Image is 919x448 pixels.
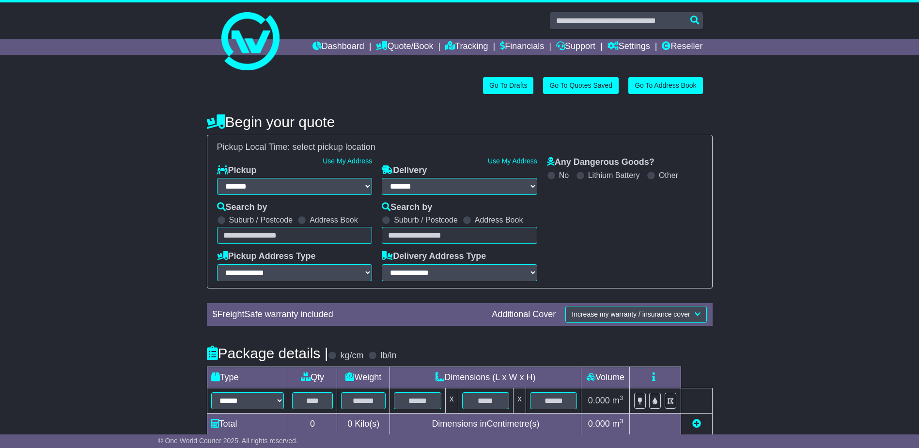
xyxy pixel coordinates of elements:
[382,202,432,213] label: Search by
[323,157,372,165] a: Use My Address
[628,77,702,94] a: Go To Address Book
[217,202,267,213] label: Search by
[475,215,523,224] label: Address Book
[692,419,701,429] a: Add new item
[158,437,298,445] span: © One World Courier 2025. All rights reserved.
[607,39,650,55] a: Settings
[340,351,363,361] label: kg/cm
[288,413,337,434] td: 0
[347,419,352,429] span: 0
[588,171,640,180] label: Lithium Battery
[207,367,288,388] td: Type
[288,367,337,388] td: Qty
[310,215,358,224] label: Address Book
[376,39,433,55] a: Quote/Book
[659,171,678,180] label: Other
[212,142,707,153] div: Pickup Local Time:
[394,215,458,224] label: Suburb / Postcode
[293,142,375,152] span: select pickup location
[543,77,619,94] a: Go To Quotes Saved
[514,388,526,413] td: x
[217,165,257,176] label: Pickup
[556,39,595,55] a: Support
[612,419,623,429] span: m
[500,39,544,55] a: Financials
[207,413,288,434] td: Total
[380,351,396,361] label: lb/in
[207,345,328,361] h4: Package details |
[572,310,690,318] span: Increase my warranty / insurance cover
[581,367,630,388] td: Volume
[382,165,427,176] label: Delivery
[445,39,488,55] a: Tracking
[445,388,458,413] td: x
[337,413,390,434] td: Kilo(s)
[620,417,623,425] sup: 3
[483,77,533,94] a: Go To Drafts
[382,251,486,262] label: Delivery Address Type
[565,306,706,323] button: Increase my warranty / insurance cover
[207,114,713,130] h4: Begin your quote
[229,215,293,224] label: Suburb / Postcode
[390,413,581,434] td: Dimensions in Centimetre(s)
[487,309,561,320] div: Additional Cover
[620,394,623,401] sup: 3
[588,396,610,405] span: 0.000
[217,251,316,262] label: Pickup Address Type
[390,367,581,388] td: Dimensions (L x W x H)
[588,419,610,429] span: 0.000
[662,39,702,55] a: Reseller
[547,157,654,168] label: Any Dangerous Goods?
[559,171,569,180] label: No
[208,309,487,320] div: $ FreightSafe warranty included
[312,39,364,55] a: Dashboard
[612,396,623,405] span: m
[337,367,390,388] td: Weight
[488,157,537,165] a: Use My Address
